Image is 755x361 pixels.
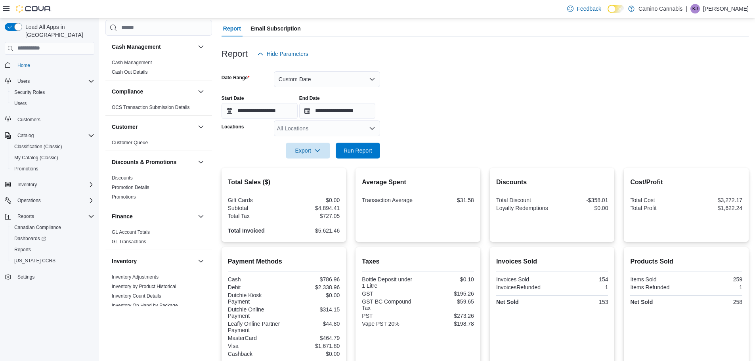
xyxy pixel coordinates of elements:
a: Classification (Classic) [11,142,65,151]
button: Catalog [14,131,37,140]
button: Classification (Classic) [8,141,97,152]
div: $31.58 [420,197,474,203]
div: Cash Management [105,58,212,80]
button: Compliance [112,88,195,96]
h3: Finance [112,212,133,220]
div: Compliance [105,103,212,115]
h2: Discounts [496,178,608,187]
div: $0.00 [285,197,340,203]
a: Home [14,61,33,70]
p: Camino Cannabis [638,4,682,13]
span: Dashboards [14,235,46,242]
span: Inventory by Product Historical [112,283,176,290]
button: Users [8,98,97,109]
span: Users [17,78,30,84]
div: $786.96 [285,276,340,283]
span: Operations [14,196,94,205]
button: Custom Date [274,71,380,87]
span: Report [223,21,241,36]
h2: Payment Methods [228,257,340,266]
div: InvoicesRefunded [496,284,550,290]
button: Inventory [112,257,195,265]
span: Promotion Details [112,184,149,191]
a: Customer Queue [112,140,148,145]
a: [US_STATE] CCRS [11,256,59,265]
button: Cash Management [196,42,206,52]
div: Customer [105,138,212,151]
span: Inventory [17,181,37,188]
div: $2,338.96 [285,284,340,290]
div: Dutchie Online Payment [228,306,282,319]
h2: Average Spent [362,178,474,187]
span: Inventory [14,180,94,189]
span: My Catalog (Classic) [11,153,94,162]
input: Dark Mode [608,5,624,13]
button: Operations [2,195,97,206]
a: OCS Transaction Submission Details [112,105,190,110]
h3: Discounts & Promotions [112,158,176,166]
label: End Date [299,95,320,101]
span: Run Report [344,147,372,155]
button: Inventory [14,180,40,189]
p: [PERSON_NAME] [703,4,749,13]
h2: Products Sold [630,257,742,266]
div: Items Sold [630,276,684,283]
span: OCS Transaction Submission Details [112,104,190,111]
a: Discounts [112,175,133,181]
button: Finance [196,212,206,221]
div: $0.00 [285,292,340,298]
div: Dutchie Kiosk Payment [228,292,282,305]
button: Canadian Compliance [8,222,97,233]
span: Load All Apps in [GEOGRAPHIC_DATA] [22,23,94,39]
div: Total Cost [630,197,684,203]
button: Reports [2,211,97,222]
button: Catalog [2,130,97,141]
div: 153 [554,299,608,305]
span: Promotions [11,164,94,174]
span: Inventory Adjustments [112,274,159,280]
span: Reports [14,246,31,253]
div: GST BC Compound Tax [362,298,416,311]
div: Finance [105,227,212,250]
div: $1,671.80 [285,343,340,349]
h2: Cost/Profit [630,178,742,187]
div: $0.10 [420,276,474,283]
button: Users [2,76,97,87]
a: GL Transactions [112,239,146,244]
span: Users [14,76,94,86]
button: Security Roles [8,87,97,98]
div: Bottle Deposit under 1 Litre [362,276,416,289]
span: Customers [14,115,94,124]
p: | [686,4,687,13]
span: Dashboards [11,234,94,243]
span: Home [14,60,94,70]
button: Compliance [196,87,206,96]
span: Customer Queue [112,139,148,146]
button: Finance [112,212,195,220]
h2: Taxes [362,257,474,266]
a: Users [11,99,30,108]
div: $727.05 [285,213,340,219]
nav: Complex example [5,56,94,304]
span: Classification (Classic) [11,142,94,151]
button: Operations [14,196,44,205]
button: Hide Parameters [254,46,312,62]
div: $3,272.17 [688,197,742,203]
span: Customers [17,117,40,123]
span: Inventory On Hand by Package [112,302,178,309]
div: MasterCard [228,335,282,341]
img: Cova [16,5,52,13]
a: Settings [14,272,38,282]
span: My Catalog (Classic) [14,155,58,161]
div: Cash [228,276,282,283]
div: $464.79 [285,335,340,341]
button: Home [2,59,97,71]
div: -$358.01 [554,197,608,203]
a: Cash Management [112,60,152,65]
button: Reports [8,244,97,255]
a: GL Account Totals [112,229,150,235]
span: Security Roles [11,88,94,97]
button: Settings [2,271,97,283]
